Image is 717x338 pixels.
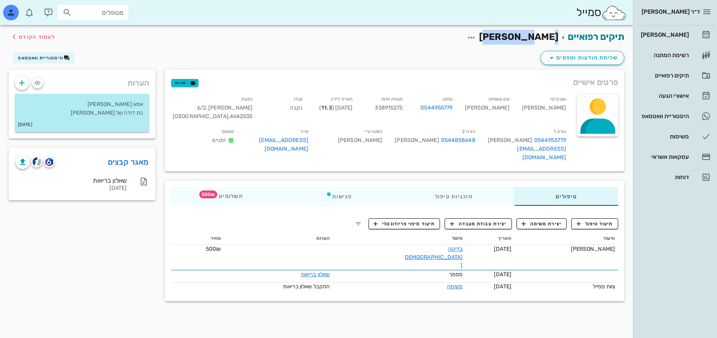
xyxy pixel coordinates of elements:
[171,232,224,245] th: מחיר
[636,66,714,85] a: תיקים רפואיים
[516,93,572,126] div: [PERSON_NAME]
[447,283,463,290] a: משימה
[550,97,566,102] small: שם פרטי
[230,113,253,120] span: 4642535
[224,232,333,245] th: הערות
[639,32,689,38] div: [PERSON_NAME]
[445,218,511,229] button: יצירת עבודת מעבדה
[462,129,476,134] small: הורה 2
[319,104,352,111] span: [DATE] ( )
[259,137,308,152] a: [EMAIL_ADDRESS][DOMAIN_NAME]
[571,218,618,229] button: תיעוד טיפול
[522,220,561,227] span: יצירת משימה
[395,136,475,145] div: [PERSON_NAME]
[374,220,435,227] span: תיעוד מיפוי פריודונטלי
[443,97,453,102] small: טלפון
[32,157,41,166] img: cliniview logo
[494,246,511,252] span: [DATE]
[441,136,476,145] a: 0544858648
[573,76,618,88] span: פרטים אישיים
[518,245,615,253] div: [PERSON_NAME]
[13,52,75,63] button: היסטוריית וואטסאפ
[534,136,566,145] a: 0544955779
[300,129,308,134] small: מייל
[368,218,440,229] button: תיעוד מיפוי פריודונטלי
[518,282,615,291] div: צוות סמייל
[639,174,689,180] div: דוחות
[45,158,53,166] img: romexis logo
[331,97,352,102] small: תאריך לידה
[199,191,217,198] span: תג
[636,25,714,44] a: [PERSON_NAME]
[16,177,127,184] div: שאלון בריאות
[636,127,714,146] a: משימות
[636,147,714,166] a: עסקאות אשראי
[494,283,511,290] span: [DATE]
[293,97,302,102] small: מגדר
[259,93,309,126] div: נקבה
[171,79,198,87] button: תגיות
[321,104,332,111] strong: 11.3
[642,8,700,15] span: ד״ר [PERSON_NAME]
[173,113,230,120] span: [GEOGRAPHIC_DATA]
[517,218,567,229] button: יצירת משימה
[639,154,689,160] div: עסקאות אשראי
[577,220,613,227] span: תיעוד טיפול
[23,6,28,11] span: תג
[365,129,382,134] small: הופנה ע״י
[639,113,689,119] div: היסטוריית וואטסאפ
[450,220,506,227] span: יצירת עבודת מעבדה
[568,31,624,42] a: תיקים רפואיים
[9,30,55,44] button: לעמוד הקודם
[393,187,514,206] div: תוכניות טיפול
[636,168,714,187] a: דוחות
[515,232,618,245] th: תיעוד
[18,55,63,61] span: היסטוריית וואטסאפ
[206,246,221,252] span: 500₪
[479,31,558,42] span: [PERSON_NAME]
[488,136,566,145] div: [PERSON_NAME]
[576,4,627,21] div: סמייל
[540,51,624,65] button: שליחת הודעות וטפסים
[547,53,618,63] span: שליחת הודעות וטפסים
[9,70,156,92] div: הערות
[333,232,466,245] th: טיפול
[315,126,388,167] div: [PERSON_NAME]
[21,100,143,117] p: אמא [PERSON_NAME] בת דודה של [PERSON_NAME]
[554,129,566,134] small: הורה 1
[639,52,689,58] div: רשימת המתנה
[301,271,330,278] a: שאלון בריאות
[19,34,55,40] span: לעמוד הקודם
[639,72,689,79] div: תיקים רפואיים
[601,5,627,21] img: SmileCloud logo
[16,185,127,192] div: [DATE]
[459,93,515,126] div: [PERSON_NAME]
[213,194,243,199] span: תשלומים
[405,246,463,269] a: בדיקה [DEMOGRAPHIC_DATA]
[175,79,195,86] span: תגיות
[241,97,253,102] small: כתובת
[31,156,42,167] button: cliniview logo
[636,46,714,65] a: רשימת המתנה
[222,129,234,134] small: סטטוס
[44,156,55,167] button: romexis logo
[517,146,566,161] a: [EMAIL_ADDRESS][DOMAIN_NAME]
[420,104,452,112] a: 0544955779
[494,271,511,278] span: [DATE]
[18,120,32,129] small: [DATE]
[197,104,253,111] span: [PERSON_NAME] 6/2
[375,104,402,111] span: 338915275
[636,86,714,105] a: אישורי הגעה
[283,283,330,290] span: התקבל שאלון בריאות
[639,93,689,99] div: אישורי הגעה
[466,232,515,245] th: תאריך
[636,107,714,126] a: היסטוריית וואטסאפ
[212,137,227,144] span: זמניים
[284,187,393,206] div: פגישות
[381,97,402,102] small: תעודת זהות
[206,104,207,111] span: ,
[108,156,149,168] a: מאגר קבצים
[488,97,510,102] small: שם משפחה
[449,271,463,278] span: מסמך
[514,187,618,206] div: טיפולים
